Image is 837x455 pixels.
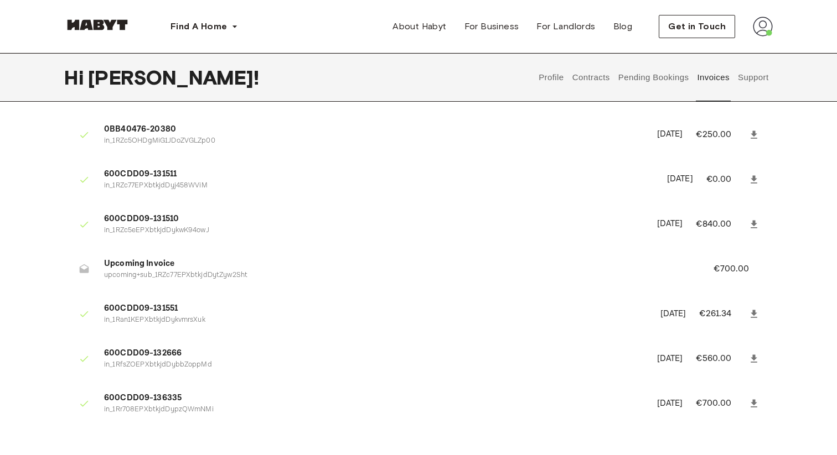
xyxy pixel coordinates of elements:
[104,181,654,191] p: in_1RZc77EPXbtkjdDyj458WViM
[657,128,683,141] p: [DATE]
[613,20,633,33] span: Blog
[456,15,528,38] a: For Business
[538,53,566,102] button: Profile
[104,360,644,370] p: in_1RfsZOEPXbtkjdDybbZoppMd
[528,15,604,38] a: For Landlords
[170,20,227,33] span: Find A Home
[392,20,446,33] span: About Habyt
[104,168,654,181] span: 600CDD09-131511
[657,398,683,410] p: [DATE]
[104,213,644,226] span: 600CDD09-131510
[464,20,519,33] span: For Business
[104,302,647,315] span: 600CDD09-131551
[604,15,642,38] a: Blog
[660,308,686,321] p: [DATE]
[753,17,773,36] img: avatar
[104,258,687,270] span: Upcoming Invoice
[162,15,247,38] button: Find A Home
[714,263,764,276] p: €700.00
[104,392,644,405] span: 600CDD09-136335
[736,53,770,102] button: Support
[88,66,259,89] span: [PERSON_NAME] !
[668,20,726,33] span: Get in Touch
[104,136,644,147] p: in_1RZc5OHDgMiG1JDoZVGLZp00
[104,347,644,360] span: 600CDD09-132666
[104,405,644,415] p: in_1Rr708EPXbtkjdDypzQWmNMi
[64,19,131,30] img: Habyt
[104,315,647,326] p: in_1Ran1KEPXbtkjdDykvmrsXuk
[667,173,693,186] p: [DATE]
[64,66,88,89] span: Hi
[657,353,683,365] p: [DATE]
[696,352,746,365] p: €560.00
[617,53,690,102] button: Pending Bookings
[696,218,746,231] p: €840.00
[696,128,746,142] p: €250.00
[657,218,683,231] p: [DATE]
[104,123,644,136] span: 0BB40476-20380
[104,270,687,281] p: upcoming+sub_1RZc77EPXbtkjdDytZyw2Sht
[384,15,455,38] a: About Habyt
[696,53,731,102] button: Invoices
[696,397,746,410] p: €700.00
[104,226,644,236] p: in_1RZc5eEPXbtkjdDykwK94owJ
[536,20,595,33] span: For Landlords
[535,53,773,102] div: user profile tabs
[699,307,746,321] p: €261.34
[706,173,746,186] p: €0.00
[571,53,611,102] button: Contracts
[659,15,735,38] button: Get in Touch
